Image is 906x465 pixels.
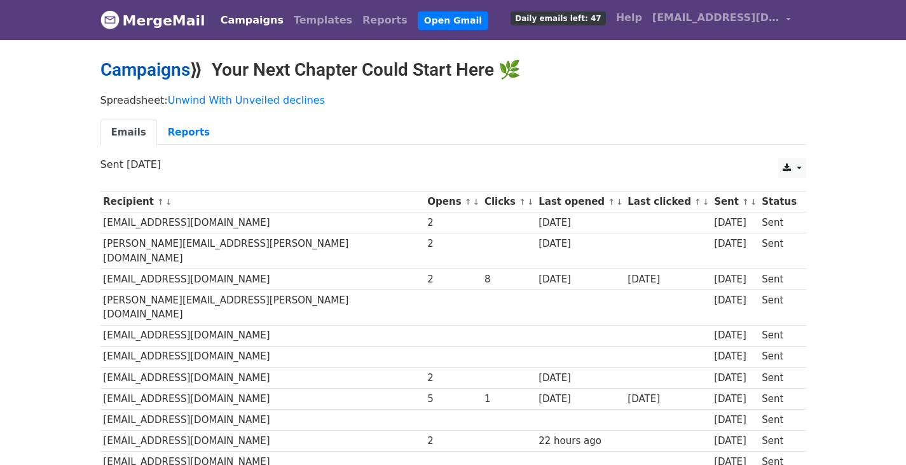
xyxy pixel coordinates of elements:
p: Spreadsheet: [100,94,806,107]
a: Daily emails left: 47 [505,5,610,31]
td: Sent [758,289,799,325]
div: 2 [427,272,478,287]
div: 2 [427,216,478,230]
th: Last opened [535,191,624,212]
td: [EMAIL_ADDRESS][DOMAIN_NAME] [100,409,425,430]
th: Sent [711,191,758,212]
td: [EMAIL_ADDRESS][DOMAIN_NAME] [100,268,425,289]
td: [EMAIL_ADDRESS][DOMAIN_NAME] [100,325,425,346]
a: Reports [157,120,221,146]
td: [EMAIL_ADDRESS][DOMAIN_NAME] [100,212,425,233]
a: Reports [357,8,413,33]
a: Campaigns [100,59,190,80]
span: [EMAIL_ADDRESS][DOMAIN_NAME] [652,10,779,25]
div: [DATE] [628,272,708,287]
td: [EMAIL_ADDRESS][DOMAIN_NAME] [100,367,425,388]
td: Sent [758,346,799,367]
a: [EMAIL_ADDRESS][DOMAIN_NAME] [647,5,796,35]
div: [DATE] [539,272,621,287]
a: MergeMail [100,7,205,34]
a: Emails [100,120,157,146]
div: 2 [427,237,478,251]
th: Recipient [100,191,425,212]
a: ↓ [473,197,480,207]
div: [DATE] [714,434,756,448]
div: 2 [427,434,478,448]
td: Sent [758,367,799,388]
div: 22 hours ago [539,434,621,448]
td: [EMAIL_ADDRESS][DOMAIN_NAME] [100,346,425,367]
div: [DATE] [539,237,621,251]
a: ↑ [519,197,526,207]
img: MergeMail logo [100,10,120,29]
a: ↑ [157,197,164,207]
a: Help [611,5,647,31]
a: Templates [289,8,357,33]
th: Opens [425,191,482,212]
div: [DATE] [539,216,621,230]
td: Sent [758,233,799,269]
a: Open Gmail [418,11,488,30]
td: [PERSON_NAME][EMAIL_ADDRESS][PERSON_NAME][DOMAIN_NAME] [100,289,425,325]
div: [DATE] [714,349,756,364]
a: ↓ [703,197,710,207]
a: Unwind With Unveiled declines [168,94,325,106]
a: ↑ [608,197,615,207]
td: Sent [758,212,799,233]
td: Sent [758,409,799,430]
a: ↓ [165,197,172,207]
a: Campaigns [216,8,289,33]
div: 8 [484,272,533,287]
div: [DATE] [714,392,756,406]
span: Daily emails left: 47 [511,11,605,25]
a: ↑ [465,197,472,207]
div: [DATE] [714,272,756,287]
div: 5 [427,392,478,406]
h2: ⟫ Your Next Chapter Could Start Here 🌿 [100,59,806,81]
iframe: Chat Widget [842,404,906,465]
th: Last clicked [625,191,711,212]
th: Clicks [481,191,535,212]
td: Sent [758,388,799,409]
td: Sent [758,431,799,452]
td: Sent [758,268,799,289]
div: [DATE] [714,371,756,385]
div: 2 [427,371,478,385]
a: ↓ [616,197,623,207]
div: 1 [484,392,533,406]
div: [DATE] [714,216,756,230]
td: [EMAIL_ADDRESS][DOMAIN_NAME] [100,388,425,409]
div: [DATE] [539,371,621,385]
th: Status [758,191,799,212]
div: [DATE] [714,328,756,343]
div: [DATE] [628,392,708,406]
div: [DATE] [714,237,756,251]
td: [PERSON_NAME][EMAIL_ADDRESS][PERSON_NAME][DOMAIN_NAME] [100,233,425,269]
div: [DATE] [539,392,621,406]
a: ↓ [750,197,757,207]
a: ↓ [527,197,534,207]
p: Sent [DATE] [100,158,806,171]
td: [EMAIL_ADDRESS][DOMAIN_NAME] [100,431,425,452]
td: Sent [758,325,799,346]
a: ↑ [694,197,701,207]
div: [DATE] [714,293,756,308]
a: ↑ [742,197,749,207]
div: [DATE] [714,413,756,427]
